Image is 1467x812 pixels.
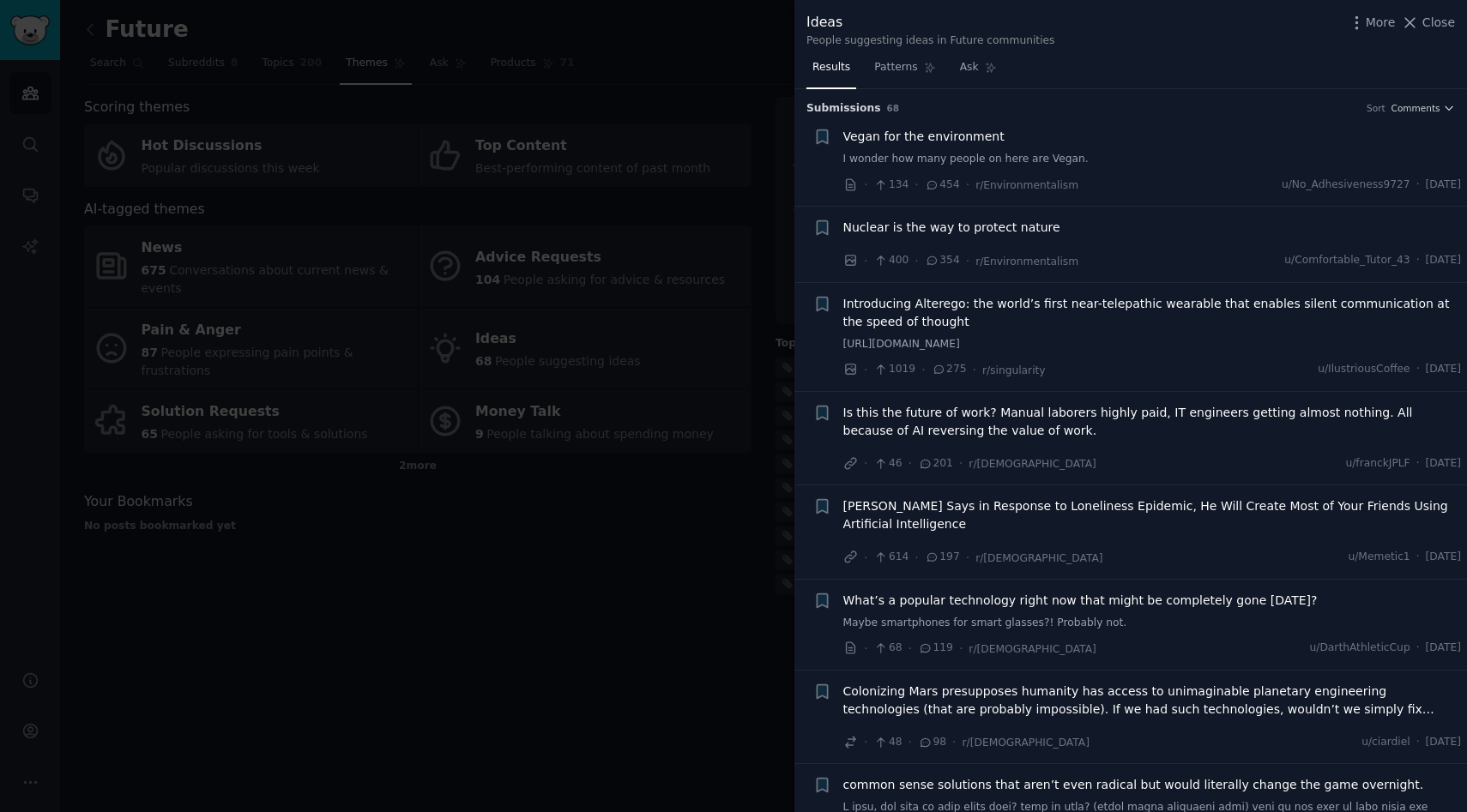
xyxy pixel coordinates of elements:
[1416,641,1420,656] span: ·
[1426,362,1461,377] span: [DATE]
[921,361,925,379] span: ·
[1416,456,1420,472] span: ·
[1366,14,1396,32] span: More
[874,60,917,75] span: Patterns
[975,552,1102,564] span: r/[DEMOGRAPHIC_DATA]
[864,640,867,658] span: ·
[982,364,1046,376] span: r/singularity
[873,550,909,565] span: 614
[966,549,969,567] span: ·
[887,103,900,113] span: 68
[864,252,867,270] span: ·
[1284,253,1410,268] span: u/Comfortable_Tutor_43
[1416,550,1420,565] span: ·
[975,256,1078,268] span: r/Environmentalism
[1392,102,1440,114] span: Comments
[959,454,963,472] span: ·
[1348,550,1410,565] span: u/Memetic1
[873,362,915,377] span: 1019
[843,404,1462,440] a: Is this the future of work? Manual laborers highly paid, IT engineers getting almost nothing. All...
[966,176,969,194] span: ·
[1426,550,1461,565] span: [DATE]
[1416,177,1420,193] span: ·
[864,733,867,751] span: ·
[909,733,912,751] span: ·
[864,361,867,379] span: ·
[864,454,867,472] span: ·
[1345,456,1410,472] span: u/franckJPLF
[1426,456,1461,472] span: [DATE]
[868,54,941,89] a: Patterns
[843,337,1462,352] a: [URL][DOMAIN_NAME]
[1426,641,1461,656] span: [DATE]
[1426,253,1461,268] span: [DATE]
[909,640,912,658] span: ·
[915,176,918,194] span: ·
[932,362,967,377] span: 275
[969,643,1096,655] span: r/[DEMOGRAPHIC_DATA]
[864,176,867,194] span: ·
[812,60,850,75] span: Results
[925,550,960,565] span: 197
[966,252,969,270] span: ·
[1401,14,1455,32] button: Close
[1426,177,1461,193] span: [DATE]
[1310,641,1410,656] span: u/DarthAthleticCup
[1318,362,1410,377] span: u/IlustriousCoffee
[960,60,979,75] span: Ask
[1416,362,1420,377] span: ·
[1282,177,1410,193] span: u/No_Adhesiveness9727
[843,497,1462,533] a: [PERSON_NAME] Says in Response to Loneliness Epidemic, He Will Create Most of Your Friends Using ...
[873,456,902,472] span: 46
[972,361,975,379] span: ·
[925,177,960,193] span: 454
[806,54,856,89] a: Results
[963,737,1090,749] span: r/[DEMOGRAPHIC_DATA]
[843,683,1462,719] a: Colonizing Mars presupposes humanity has access to unimaginable planetary engineering technologie...
[806,12,1054,33] div: Ideas
[1426,735,1461,750] span: [DATE]
[1367,102,1385,114] div: Sort
[873,641,902,656] span: 68
[843,128,1005,146] a: Vegan for the environment
[1361,735,1410,750] span: u/ciardiel
[959,640,963,658] span: ·
[873,735,902,750] span: 48
[873,253,909,268] span: 400
[1416,253,1420,268] span: ·
[843,616,1462,631] a: Maybe smartphones for smart glasses?! Probably not.
[843,295,1462,331] a: Introducing Alterego: the world’s first near-telepathic wearable that enables silent communicatio...
[918,641,953,656] span: 119
[969,458,1096,470] span: r/[DEMOGRAPHIC_DATA]
[915,549,918,567] span: ·
[954,54,1003,89] a: Ask
[843,219,1060,237] a: Nuclear is the way to protect nature
[806,33,1054,49] div: People suggesting ideas in Future communities
[843,776,1424,794] a: common sense solutions that aren’t even radical but would literally change the game overnight.
[806,101,881,117] span: Submission s
[873,177,909,193] span: 134
[1422,14,1455,32] span: Close
[909,454,912,472] span: ·
[1348,14,1396,32] button: More
[925,253,960,268] span: 354
[975,179,1078,191] span: r/Environmentalism
[843,152,1462,167] a: I wonder how many people on here are Vegan.
[1392,102,1455,114] button: Comments
[915,252,918,270] span: ·
[952,733,956,751] span: ·
[1416,735,1420,750] span: ·
[843,592,1318,610] a: What’s a popular technology right now that might be completely gone [DATE]?
[918,735,946,750] span: 98
[864,549,867,567] span: ·
[918,456,953,472] span: 201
